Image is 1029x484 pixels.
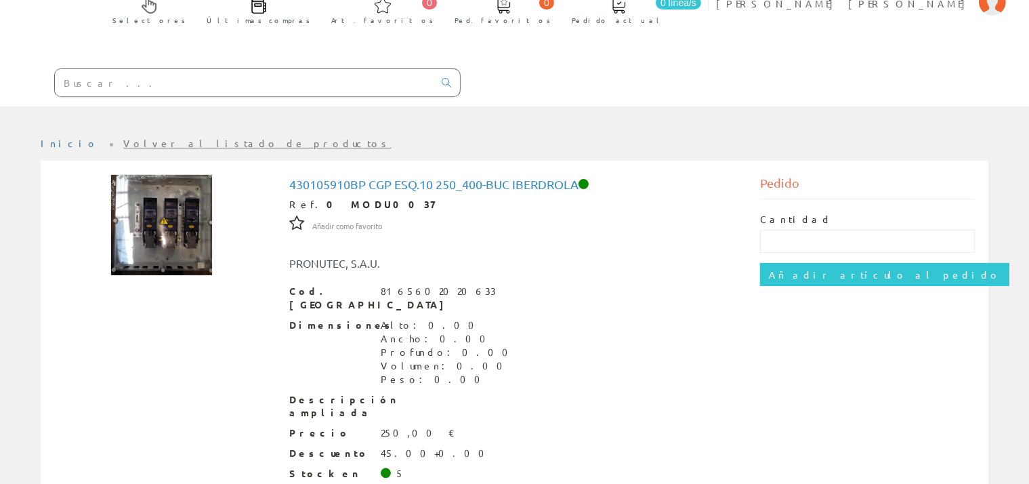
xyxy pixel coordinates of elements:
div: 8165602020633 [381,285,496,298]
span: Añadir como favorito [312,221,382,232]
input: Añadir artículo al pedido [760,263,1009,286]
div: 5 [396,467,404,481]
span: Dimensiones [289,319,371,332]
div: 250,00 € [381,426,455,440]
span: Descuento [289,447,371,460]
div: Ref. [289,198,740,211]
div: PRONUTEC, S.A.U. [279,256,553,271]
input: Buscar ... [55,69,434,96]
span: Precio [289,426,371,440]
a: Añadir como favorito [312,219,382,231]
a: Inicio [41,137,98,149]
div: 45.00+0.00 [381,447,492,460]
span: Selectores [112,14,186,27]
span: Descripción ampliada [289,393,371,420]
div: Peso: 0.00 [381,373,516,386]
div: Ancho: 0.00 [381,332,516,346]
div: Alto: 0.00 [381,319,516,332]
h1: 430105910bp Cgp Esq.10 250_400-buc Iberdrola [289,178,740,191]
span: Cod. [GEOGRAPHIC_DATA] [289,285,371,312]
div: Pedido [760,174,975,199]
div: Volumen: 0.00 [381,359,516,373]
img: Foto artículo 430105910bp Cgp Esq.10 250_400-buc Iberdrola (150.32362459547x150) [110,174,212,276]
label: Cantidad [760,213,832,226]
span: Ped. favoritos [455,14,551,27]
strong: 0 MODU0037 [327,198,434,210]
span: Art. favoritos [331,14,434,27]
div: Profundo: 0.00 [381,346,516,359]
a: Volver al listado de productos [124,137,392,149]
span: Pedido actual [572,14,664,27]
span: Últimas compras [207,14,310,27]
